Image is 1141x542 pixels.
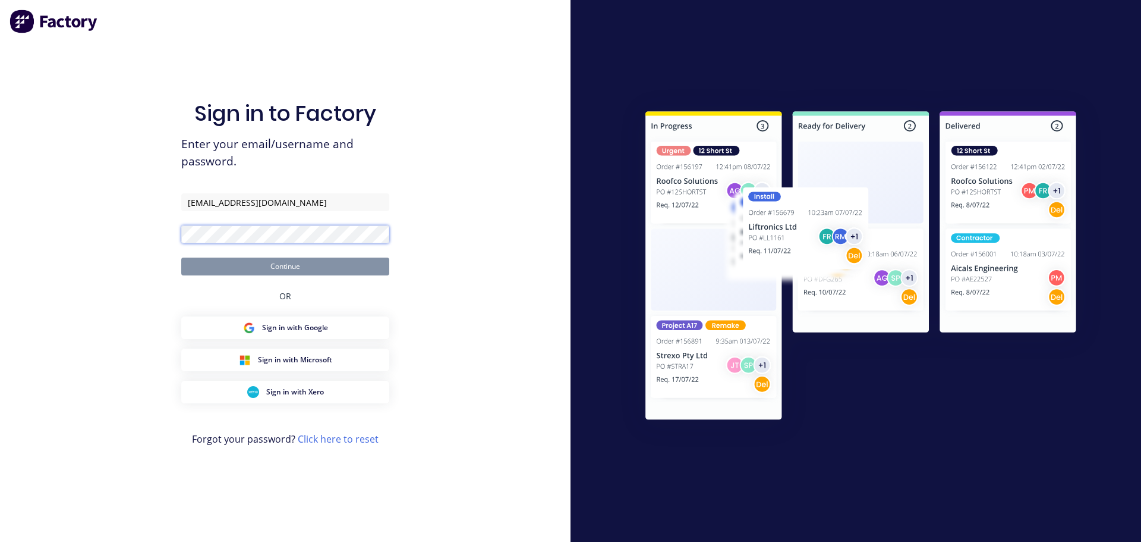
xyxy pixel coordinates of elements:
img: Microsoft Sign in [239,354,251,366]
button: Microsoft Sign inSign in with Microsoft [181,349,389,371]
h1: Sign in to Factory [194,101,376,126]
a: Click here to reset [298,433,379,446]
button: Google Sign inSign in with Google [181,317,389,339]
span: Sign in with Google [262,322,328,333]
button: Continue [181,258,389,275]
img: Xero Sign in [247,386,259,398]
input: Email/Username [181,193,389,211]
img: Factory [10,10,99,33]
div: OR [279,275,291,317]
span: Enter your email/username and password. [181,136,389,170]
span: Sign in with Microsoft [258,355,332,365]
img: Sign in [619,87,1102,448]
span: Sign in with Xero [266,387,324,397]
img: Google Sign in [243,322,255,334]
button: Xero Sign inSign in with Xero [181,381,389,403]
span: Forgot your password? [192,432,379,446]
